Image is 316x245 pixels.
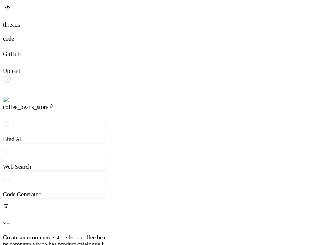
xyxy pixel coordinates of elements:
span: coffee_beans_store [3,104,54,110]
label: code [3,35,14,42]
p: Bind AI [3,136,105,143]
img: settings [3,97,27,103]
label: GitHub [3,51,21,57]
p: Web Search [3,164,105,170]
label: Upload [3,68,20,74]
h6: You [3,221,105,225]
label: threads [3,21,20,28]
p: Code Generator [3,191,105,198]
